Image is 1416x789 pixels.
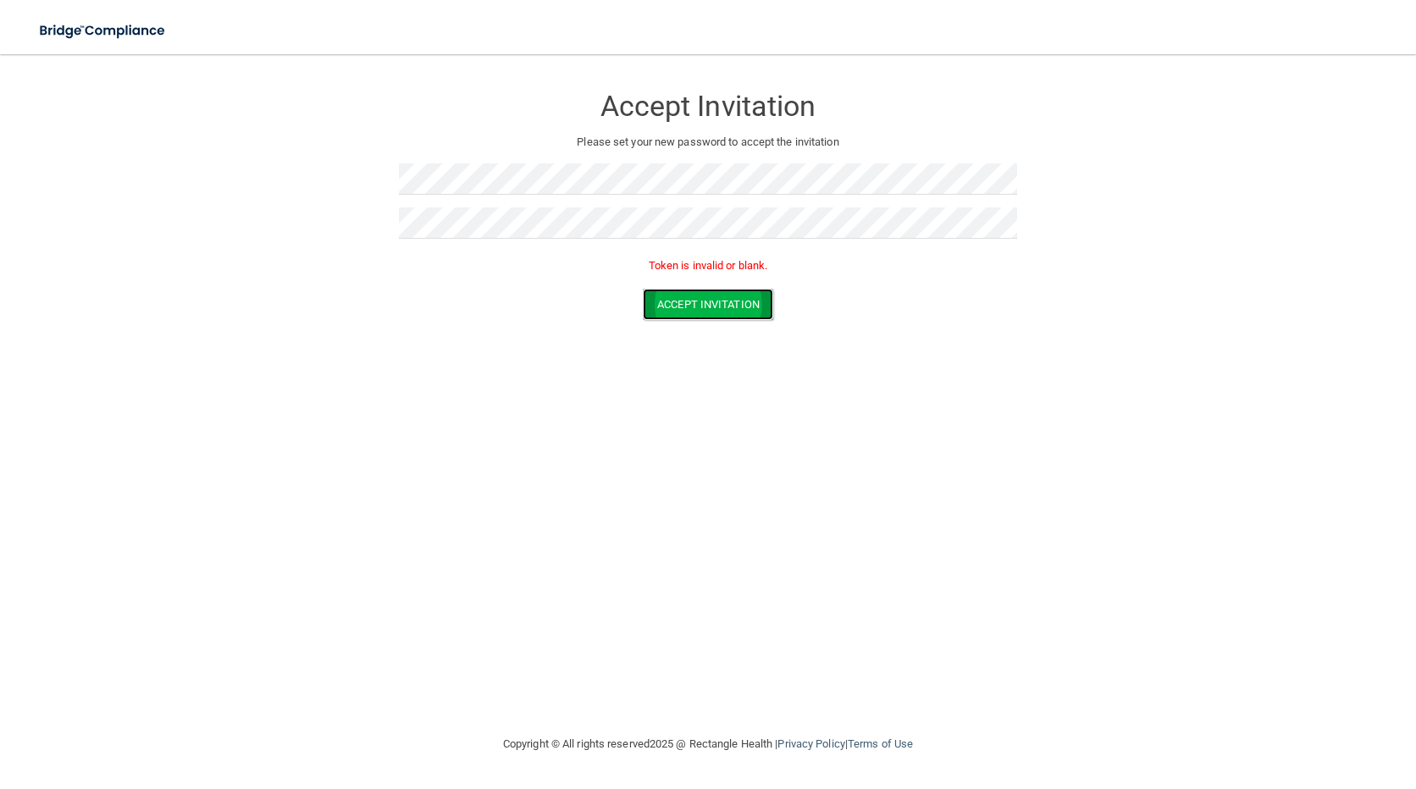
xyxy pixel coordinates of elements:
[412,132,1004,152] p: Please set your new password to accept the invitation
[643,289,773,320] button: Accept Invitation
[848,737,913,750] a: Terms of Use
[399,256,1017,276] p: Token is invalid or blank.
[399,717,1017,771] div: Copyright © All rights reserved 2025 @ Rectangle Health | |
[399,91,1017,122] h3: Accept Invitation
[25,14,181,48] img: bridge_compliance_login_screen.278c3ca4.svg
[1123,669,1396,737] iframe: Drift Widget Chat Controller
[777,737,844,750] a: Privacy Policy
